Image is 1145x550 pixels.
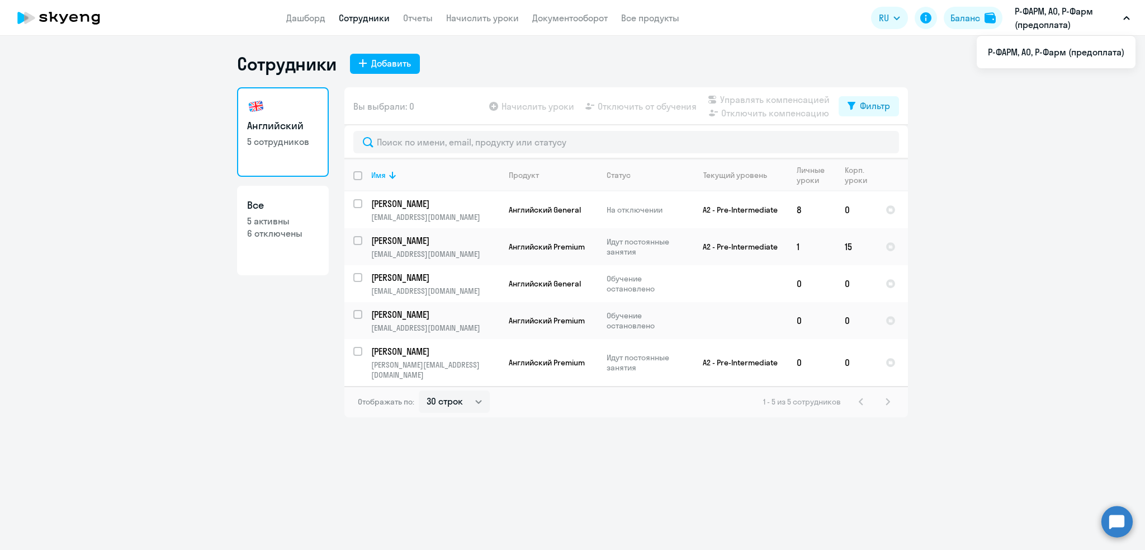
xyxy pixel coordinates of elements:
p: [EMAIL_ADDRESS][DOMAIN_NAME] [371,323,499,333]
p: [EMAIL_ADDRESS][DOMAIN_NAME] [371,249,499,259]
span: Вы выбрали: 0 [353,100,414,113]
p: 5 активны [247,215,319,227]
div: Текущий уровень [703,170,767,180]
a: Дашборд [286,12,325,23]
a: Все продукты [621,12,679,23]
td: 0 [788,302,836,339]
p: [PERSON_NAME] [371,308,498,321]
input: Поиск по имени, email, продукту или статусу [353,131,899,153]
p: Идут постоянные занятия [607,237,683,257]
td: 0 [788,339,836,386]
td: A2 - Pre-Intermediate [684,228,788,265]
p: 6 отключены [247,227,319,239]
td: 15 [836,228,877,265]
a: [PERSON_NAME] [371,271,499,284]
span: RU [879,11,889,25]
td: 8 [788,191,836,228]
h3: Все [247,198,319,213]
div: Продукт [509,170,539,180]
button: RU [871,7,908,29]
img: balance [985,12,996,23]
p: [EMAIL_ADDRESS][DOMAIN_NAME] [371,286,499,296]
a: [PERSON_NAME] [371,308,499,321]
a: Сотрудники [339,12,390,23]
h1: Сотрудники [237,53,337,75]
span: Английский Premium [509,316,585,326]
p: Р-ФАРМ, АО, Р-Фарм (предоплата) [1015,4,1119,31]
span: Английский Premium [509,358,585,368]
button: Добавить [350,54,420,74]
td: A2 - Pre-Intermediate [684,339,788,386]
td: 0 [836,339,877,386]
h3: Английский [247,119,319,133]
div: Текущий уровень [693,170,787,180]
div: Личные уроки [797,165,835,185]
ul: RU [977,36,1135,68]
button: Р-ФАРМ, АО, Р-Фарм (предоплата) [1009,4,1135,31]
div: Фильтр [860,99,890,112]
span: Отображать по: [358,397,414,407]
td: 0 [836,265,877,302]
div: Добавить [371,57,411,70]
div: Корп. уроки [845,165,876,185]
span: Английский General [509,205,581,215]
button: Балансbalance [944,7,1002,29]
button: Фильтр [839,96,899,116]
div: Баланс [950,11,980,25]
td: 0 [836,302,877,339]
p: [PERSON_NAME] [371,234,498,247]
td: A2 - Pre-Intermediate [684,191,788,228]
a: Начислить уроки [446,12,519,23]
a: Все5 активны6 отключены [237,186,329,275]
div: Имя [371,170,386,180]
p: [PERSON_NAME] [371,198,498,210]
span: Английский General [509,279,581,289]
p: [PERSON_NAME] [371,345,498,358]
img: english [247,97,265,115]
p: 5 сотрудников [247,135,319,148]
div: Личные уроки [797,165,828,185]
p: [EMAIL_ADDRESS][DOMAIN_NAME] [371,212,499,222]
a: Документооборот [532,12,608,23]
a: [PERSON_NAME] [371,345,499,358]
div: Имя [371,170,499,180]
p: [PERSON_NAME] [371,271,498,284]
div: Статус [607,170,683,180]
p: На отключении [607,205,683,215]
td: 1 [788,228,836,265]
td: 0 [788,265,836,302]
a: Английский5 сотрудников [237,87,329,177]
div: Статус [607,170,631,180]
p: Обучение остановлено [607,311,683,331]
p: Обучение остановлено [607,274,683,294]
a: [PERSON_NAME] [371,234,499,247]
p: [PERSON_NAME][EMAIL_ADDRESS][DOMAIN_NAME] [371,360,499,380]
p: Идут постоянные занятия [607,352,683,373]
span: Английский Premium [509,242,585,252]
a: Отчеты [403,12,433,23]
div: Продукт [509,170,597,180]
a: [PERSON_NAME] [371,198,499,210]
td: 0 [836,191,877,228]
div: Корп. уроки [845,165,869,185]
span: 1 - 5 из 5 сотрудников [763,397,841,407]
